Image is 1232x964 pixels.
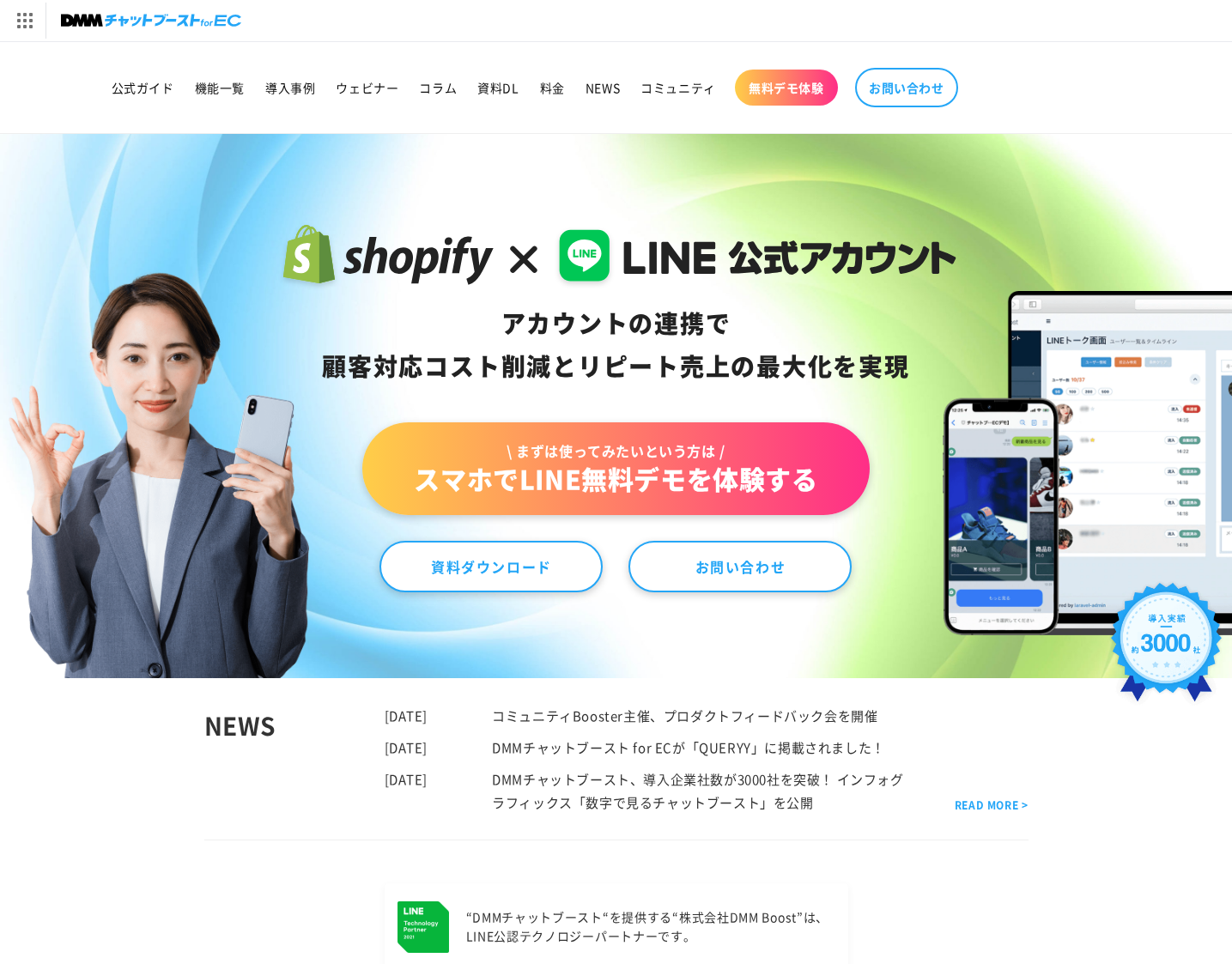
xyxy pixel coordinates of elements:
a: READ MORE > [955,796,1029,815]
a: 料金 [530,70,575,106]
img: チャットブーストforEC [61,9,241,33]
a: 公式ガイド [101,70,185,106]
a: DMMチャットブースト for ECが「QUERYY」に掲載されました！ [492,738,885,756]
a: 資料DL [467,70,529,106]
a: ウェビナー [325,70,409,106]
span: コミュニティ [640,80,716,95]
span: NEWS [586,80,620,95]
span: ウェビナー [336,80,398,95]
time: [DATE] [385,770,428,788]
a: NEWS [575,70,630,106]
a: コラム [409,70,467,106]
span: コラム [419,80,457,95]
img: サービス [3,3,46,39]
div: アカウントの連携で 顧客対応コスト削減と リピート売上の 最大化を実現 [276,302,956,388]
span: \ まずは使ってみたいという方は / [414,441,817,460]
a: 機能一覧 [185,70,255,106]
span: 無料デモ体験 [749,80,824,95]
p: “DMMチャットブースト“を提供する “株式会社DMM Boost”は、 LINE公認テクノロジーパートナーです。 [466,908,829,946]
time: [DATE] [385,738,428,756]
time: [DATE] [385,706,428,725]
div: NEWS [204,704,385,814]
span: 公式ガイド [112,80,174,95]
span: 資料DL [477,80,519,95]
a: \ まずは使ってみたいという方は /スマホでLINE無料デモを体験する [362,422,869,515]
a: お問い合わせ [855,68,958,107]
a: お問い合わせ [628,541,852,592]
a: DMMチャットブースト、導入企業社数が3000社を突破！ インフォグラフィックス「数字で見るチャットブースト」を公開 [492,770,903,811]
a: 導入事例 [255,70,325,106]
span: 導入事例 [265,80,315,95]
span: 料金 [540,80,565,95]
a: 無料デモ体験 [735,70,838,106]
a: コミュニティ [630,70,726,106]
a: 資料ダウンロード [379,541,603,592]
span: 機能一覧 [195,80,245,95]
span: お問い合わせ [869,80,944,95]
a: コミュニティBooster主催、プロダクトフィードバック会を開催 [492,706,877,725]
img: 導入実績約3000社 [1105,577,1229,718]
